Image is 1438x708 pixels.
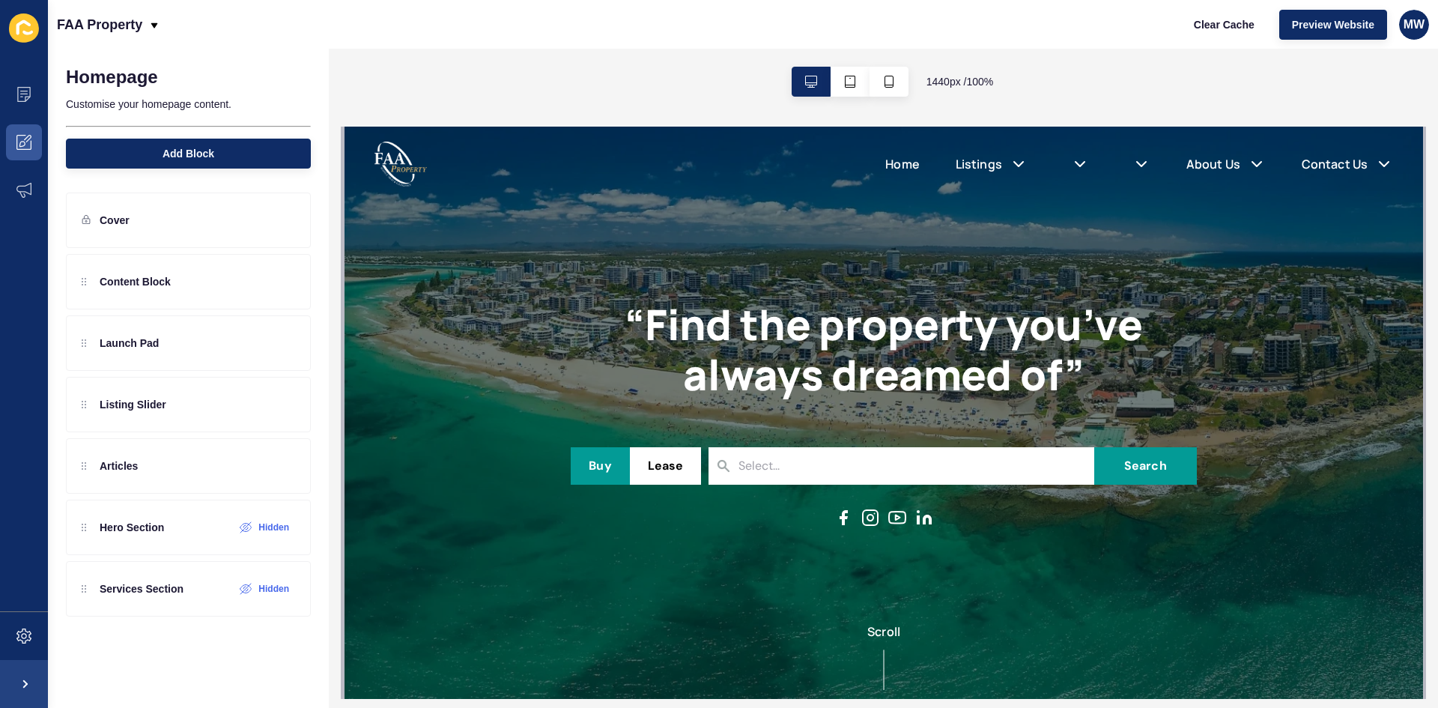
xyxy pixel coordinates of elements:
[1404,17,1425,32] span: MW
[258,583,289,595] label: Hidden
[926,74,994,89] span: 1440 px / 100 %
[100,581,183,596] p: Services Section
[226,321,285,358] button: Buy
[394,330,469,349] input: Select...
[66,67,158,88] h1: Homepage
[842,28,896,46] a: About Us
[957,28,1023,46] a: Contact Us
[100,336,159,351] p: Launch Pad
[100,520,164,535] p: Hero Section
[1279,10,1387,40] button: Preview Website
[66,139,311,169] button: Add Block
[285,321,357,358] button: Lease
[6,496,1073,563] div: Scroll
[258,521,289,533] label: Hidden
[163,146,214,161] span: Add Block
[100,213,130,228] p: Cover
[1292,17,1374,32] span: Preview Website
[100,397,166,412] p: Listing Slider
[541,28,575,46] a: Home
[100,274,171,289] p: Content Block
[750,321,852,358] button: Search
[66,88,311,121] p: Customise your homepage content.
[57,6,142,43] p: FAA Property
[1194,17,1255,32] span: Clear Cache
[1181,10,1267,40] button: Clear Cache
[30,15,82,60] img: FAA Property Logo
[100,459,138,473] p: Articles
[611,28,658,46] a: Listings
[226,172,852,273] h1: “Find the property you’ve always dreamed of”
